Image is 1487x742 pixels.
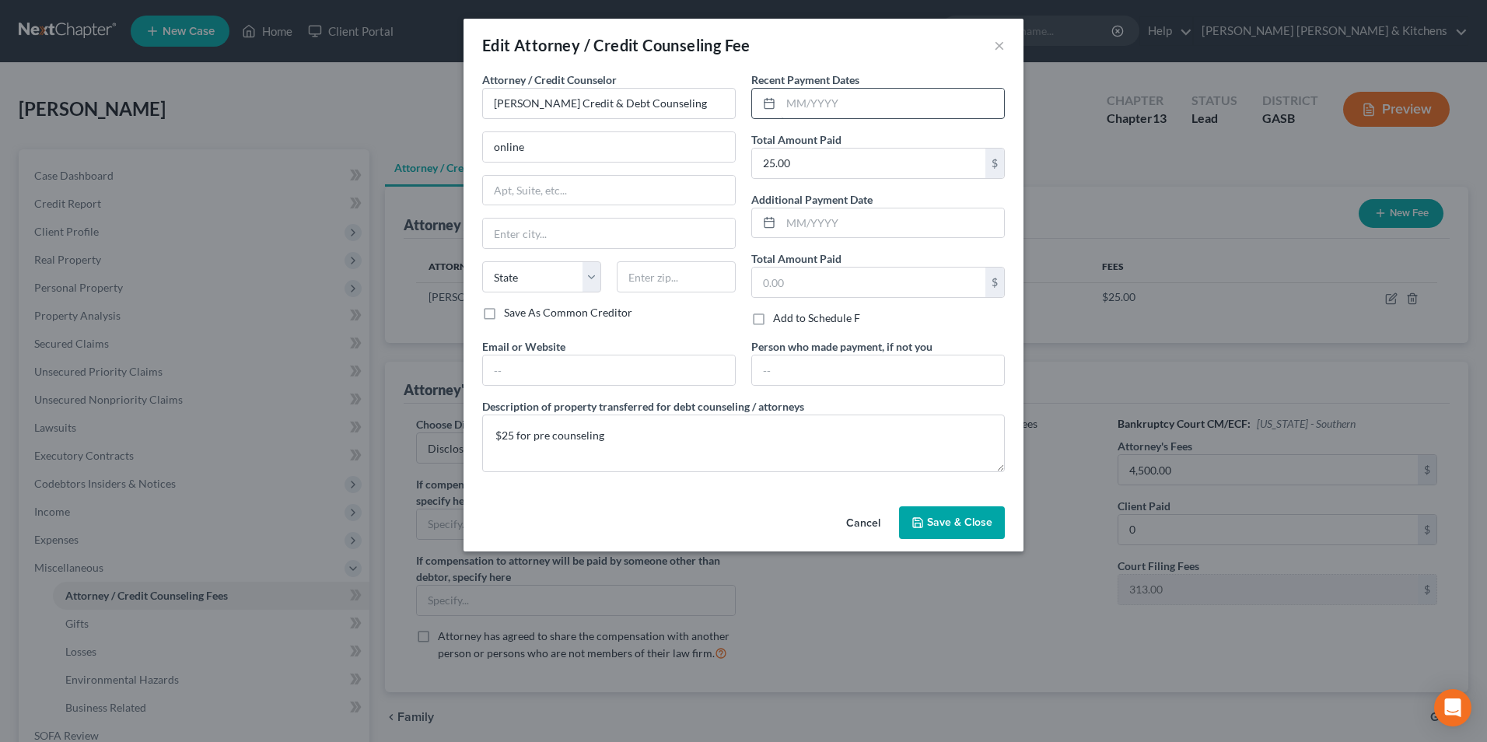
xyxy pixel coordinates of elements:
[751,250,841,267] label: Total Amount Paid
[752,149,985,178] input: 0.00
[927,516,992,529] span: Save & Close
[483,219,735,248] input: Enter city...
[781,89,1004,118] input: MM/YYYY
[994,36,1005,54] button: ×
[985,149,1004,178] div: $
[482,73,617,86] span: Attorney / Credit Counselor
[483,355,735,385] input: --
[482,398,804,415] label: Description of property transferred for debt counseling / attorneys
[514,36,750,54] span: Attorney / Credit Counseling Fee
[751,338,932,355] label: Person who made payment, if not you
[483,132,735,162] input: Enter address...
[899,506,1005,539] button: Save & Close
[482,338,565,355] label: Email or Website
[1434,689,1471,726] div: Open Intercom Messenger
[751,72,859,88] label: Recent Payment Dates
[482,88,736,119] input: Search creditor by name...
[617,261,736,292] input: Enter zip...
[482,36,511,54] span: Edit
[483,176,735,205] input: Apt, Suite, etc...
[752,355,1004,385] input: --
[773,310,860,326] label: Add to Schedule F
[752,268,985,297] input: 0.00
[781,208,1004,238] input: MM/YYYY
[751,191,873,208] label: Additional Payment Date
[834,508,893,539] button: Cancel
[504,305,632,320] label: Save As Common Creditor
[751,131,841,148] label: Total Amount Paid
[985,268,1004,297] div: $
